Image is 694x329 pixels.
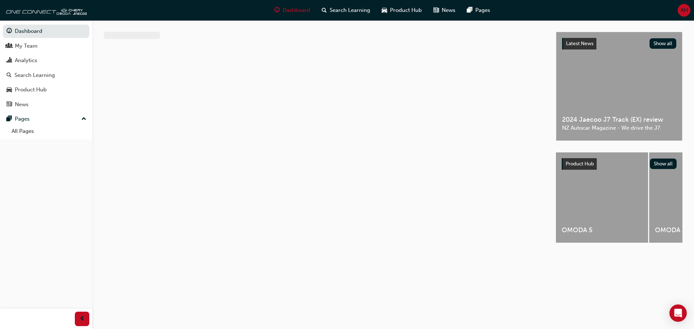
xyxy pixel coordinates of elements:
a: pages-iconPages [461,3,496,18]
span: News [442,6,455,14]
span: people-icon [7,43,12,49]
a: Dashboard [3,25,89,38]
div: Open Intercom Messenger [669,304,687,322]
div: Pages [15,115,30,123]
span: Search Learning [330,6,370,14]
div: Analytics [15,56,37,65]
span: news-icon [7,101,12,108]
button: Pages [3,112,89,126]
button: Show all [650,38,677,49]
span: guage-icon [274,6,280,15]
span: Dashboard [283,6,310,14]
span: Pages [475,6,490,14]
a: News [3,98,89,111]
div: Product Hub [15,86,47,94]
span: OMODA 5 [562,226,642,234]
img: oneconnect [4,3,87,17]
span: 2024 Jaecoo J7 Track (EX) review [562,116,676,124]
span: pages-icon [467,6,472,15]
span: car-icon [382,6,387,15]
a: guage-iconDashboard [269,3,316,18]
span: Product Hub [390,6,422,14]
a: Product HubShow all [562,158,677,170]
span: NZ Autocar Magazine - We drive the J7. [562,124,676,132]
span: Latest News [566,40,594,47]
a: car-iconProduct Hub [376,3,428,18]
a: OMODA 5 [556,152,648,243]
a: Latest NewsShow all2024 Jaecoo J7 Track (EX) reviewNZ Autocar Magazine - We drive the J7. [556,32,682,141]
a: Search Learning [3,69,89,82]
span: chart-icon [7,57,12,64]
a: My Team [3,39,89,53]
button: DashboardMy TeamAnalyticsSearch LearningProduct HubNews [3,23,89,112]
a: Product Hub [3,83,89,96]
span: up-icon [81,114,86,124]
a: news-iconNews [428,3,461,18]
span: Product Hub [566,161,594,167]
div: Search Learning [14,71,55,79]
a: Analytics [3,54,89,67]
span: guage-icon [7,28,12,35]
button: Show all [650,159,677,169]
div: My Team [15,42,38,50]
div: News [15,100,29,109]
span: search-icon [322,6,327,15]
a: Latest NewsShow all [562,38,676,49]
span: search-icon [7,72,12,79]
span: pages-icon [7,116,12,122]
span: prev-icon [80,315,85,324]
span: car-icon [7,87,12,93]
span: AH [681,6,688,14]
a: search-iconSearch Learning [316,3,376,18]
button: AH [678,4,690,17]
span: news-icon [433,6,439,15]
a: All Pages [9,126,89,137]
